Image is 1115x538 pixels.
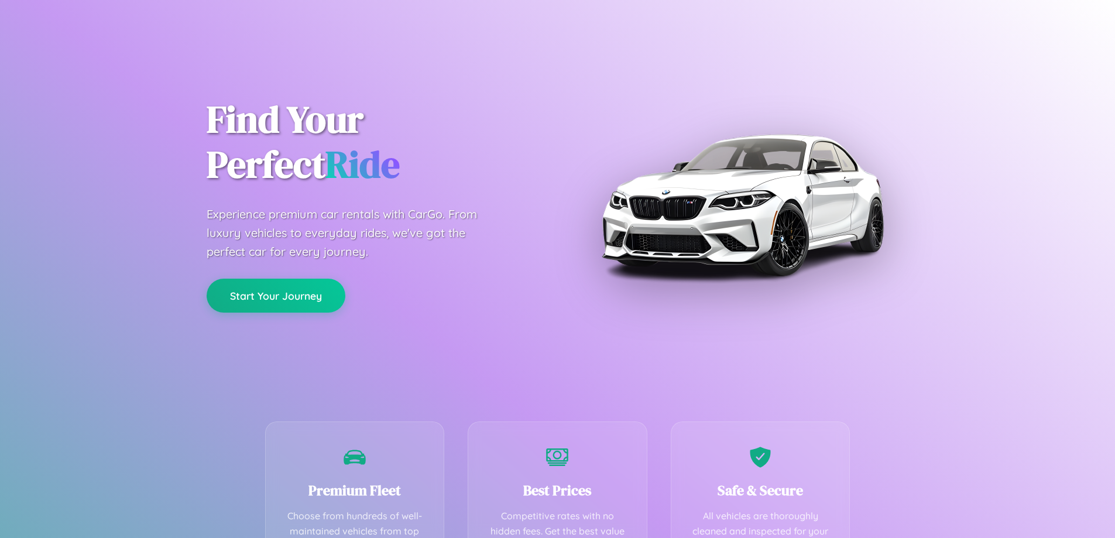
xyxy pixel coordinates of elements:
[207,97,540,187] h1: Find Your Perfect
[689,481,832,500] h3: Safe & Secure
[207,279,345,313] button: Start Your Journey
[325,139,400,190] span: Ride
[283,481,427,500] h3: Premium Fleet
[486,481,629,500] h3: Best Prices
[596,59,888,351] img: Premium BMW car rental vehicle
[207,205,499,261] p: Experience premium car rentals with CarGo. From luxury vehicles to everyday rides, we've got the ...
